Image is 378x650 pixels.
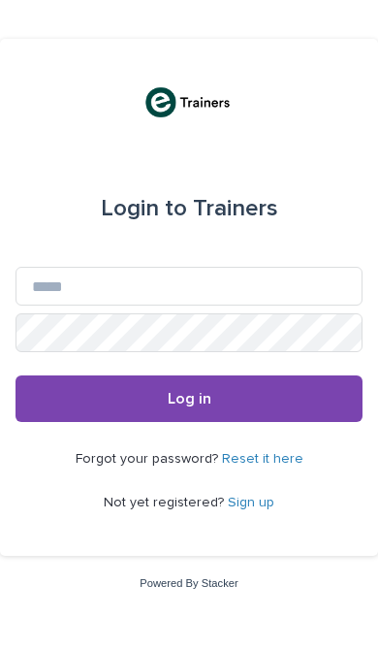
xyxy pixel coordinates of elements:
[222,452,303,466] a: Reset it here
[168,391,211,406] span: Log in
[228,496,274,509] a: Sign up
[104,496,228,509] span: Not yet registered?
[16,375,362,422] button: Log in
[101,197,187,220] span: Login to
[142,85,236,119] img: K0CqGN7SDeD6s4JG8KQk
[101,181,278,236] div: Trainers
[76,452,222,466] span: Forgot your password?
[140,577,237,589] a: Powered By Stacker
